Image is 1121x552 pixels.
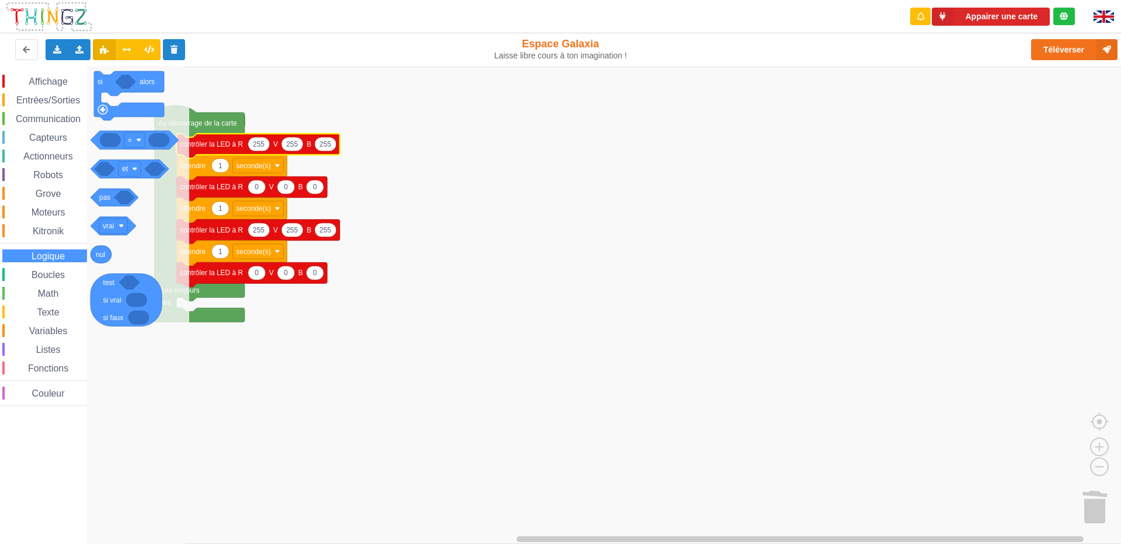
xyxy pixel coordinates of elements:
[14,114,82,124] span: Communication
[180,226,243,234] text: contrôler la LED à R
[180,204,206,213] text: attendre
[236,247,270,255] text: seconde(s)
[269,183,274,191] text: V
[30,207,67,217] span: Moteurs
[284,269,288,277] text: 0
[36,289,61,298] span: Math
[34,345,62,355] span: Listes
[286,226,298,234] text: 255
[103,296,121,304] text: si vrai
[27,77,69,86] span: Affichage
[32,170,65,180] span: Robots
[319,140,331,148] text: 255
[298,269,303,277] text: B
[30,251,67,261] span: Logique
[103,222,114,230] text: vrai
[26,363,70,373] span: Fonctions
[180,247,206,255] text: attendre
[27,326,69,336] span: Variables
[284,183,288,191] text: 0
[98,78,103,86] text: si
[180,183,243,191] text: contrôler la LED à R
[255,183,259,191] text: 0
[286,140,298,148] text: 255
[103,313,124,321] text: si faux
[218,204,222,213] text: 1
[236,204,270,213] text: seconde(s)
[273,140,278,148] text: V
[307,140,311,148] text: B
[30,270,67,280] span: Boucles
[463,51,659,61] div: Laisse libre cours à ton imagination !
[313,269,317,277] text: 0
[27,133,69,143] span: Capteurs
[128,136,132,144] text: =
[218,247,222,255] text: 1
[180,269,243,277] text: contrôler la LED à R
[22,151,75,161] span: Actionneurs
[273,226,278,234] text: V
[298,183,303,191] text: B
[103,278,115,286] text: test
[180,140,243,148] text: contrôler la LED à R
[35,307,61,317] span: Texte
[180,161,206,169] text: attendre
[1031,39,1117,60] button: Téléverser
[158,119,238,127] text: Au démarrage de la carte
[158,286,200,294] text: Pour toujours
[99,193,110,202] text: pas
[236,161,270,169] text: seconde(s)
[1053,8,1075,25] div: Tu es connecté au serveur de création de Thingz
[255,269,259,277] text: 0
[319,226,331,234] text: 255
[1094,11,1114,23] img: gb.png
[15,95,82,105] span: Entrées/Sorties
[253,226,264,234] text: 255
[932,8,1050,26] button: Appairer une carte
[253,140,264,148] text: 255
[122,165,128,173] text: et
[218,161,222,169] text: 1
[31,226,65,236] span: Kitronik
[96,250,105,258] text: nul
[5,1,93,32] img: thingz_logo.png
[269,269,274,277] text: V
[463,37,659,61] div: Espace Galaxia
[313,183,317,191] text: 0
[30,388,67,398] span: Couleur
[307,226,311,234] text: B
[140,78,155,86] text: alors
[34,189,63,199] span: Grove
